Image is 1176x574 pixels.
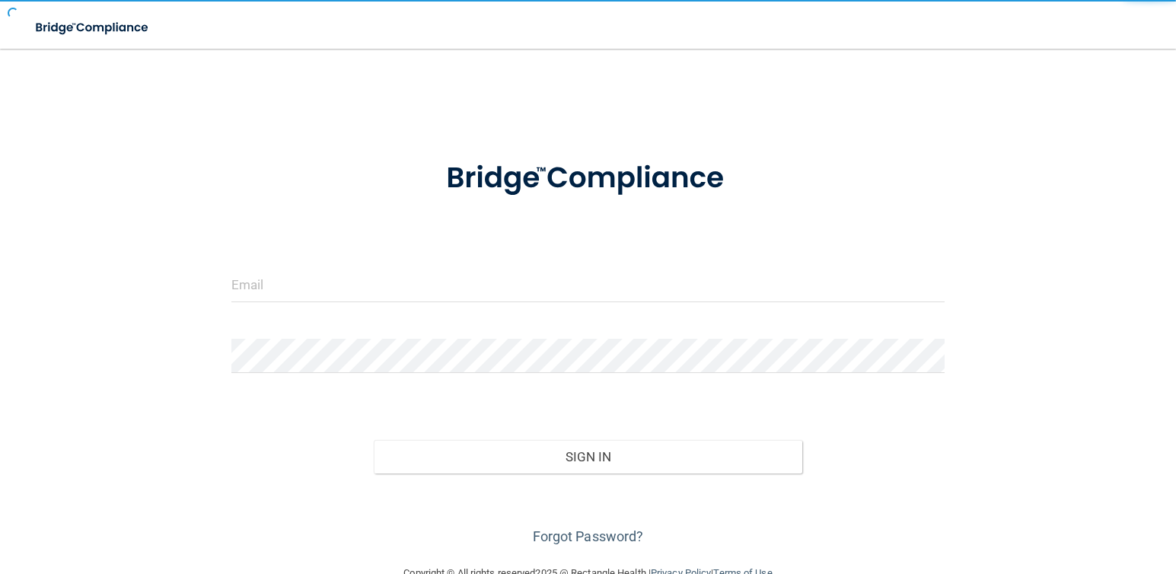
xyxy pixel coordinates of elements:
a: Forgot Password? [533,528,644,544]
button: Sign In [374,440,802,474]
img: bridge_compliance_login_screen.278c3ca4.svg [416,140,761,217]
img: bridge_compliance_login_screen.278c3ca4.svg [23,12,163,43]
input: Email [231,268,945,302]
